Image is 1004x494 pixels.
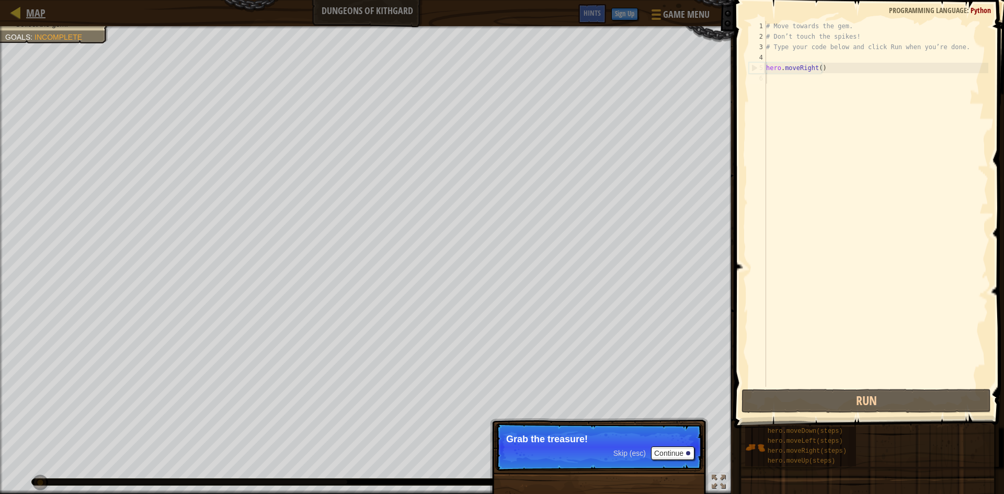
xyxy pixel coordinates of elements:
[749,73,766,84] div: 6
[651,446,694,460] button: Continue
[745,438,765,457] img: portrait.png
[889,5,967,15] span: Programming language
[768,457,836,465] span: hero.moveUp(steps)
[967,5,971,15] span: :
[749,52,766,63] div: 4
[749,63,766,73] div: 5
[971,5,991,15] span: Python
[584,8,601,18] span: Hints
[768,447,847,455] span: hero.moveRight(steps)
[30,33,35,41] span: :
[643,4,716,29] button: Game Menu
[506,434,692,444] p: Grab the treasure!
[5,33,30,41] span: Goals
[768,428,843,435] span: hero.moveDown(steps)
[21,6,45,20] a: Map
[26,6,45,20] span: Map
[741,389,991,413] button: Run
[611,8,638,20] button: Sign Up
[749,31,766,42] div: 2
[613,449,646,457] span: Skip (esc)
[35,33,82,41] span: Incomplete
[663,8,710,21] span: Game Menu
[749,21,766,31] div: 1
[768,438,843,445] span: hero.moveLeft(steps)
[749,42,766,52] div: 3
